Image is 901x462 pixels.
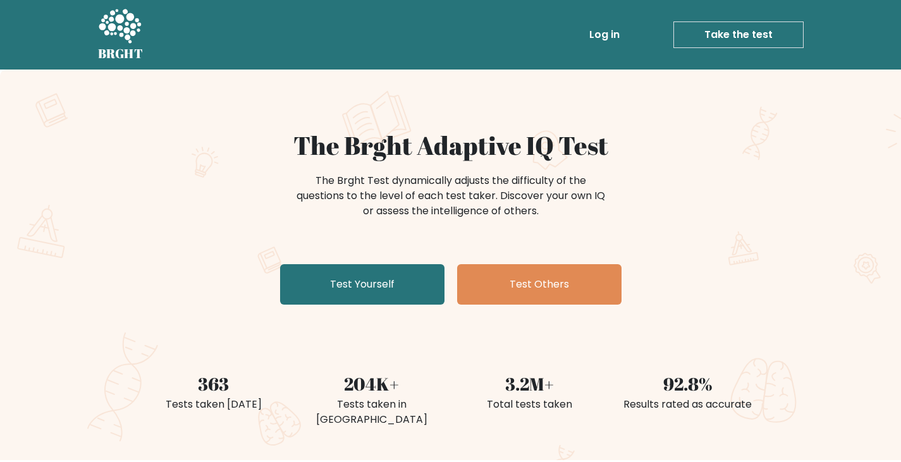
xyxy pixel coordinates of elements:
a: Log in [584,22,625,47]
h5: BRGHT [98,46,144,61]
div: Tests taken [DATE] [142,397,285,412]
a: Test Others [457,264,622,305]
div: Total tests taken [458,397,601,412]
div: 204K+ [300,370,443,397]
a: BRGHT [98,5,144,64]
div: Results rated as accurate [616,397,759,412]
div: 3.2M+ [458,370,601,397]
div: 363 [142,370,285,397]
div: Tests taken in [GEOGRAPHIC_DATA] [300,397,443,427]
div: The Brght Test dynamically adjusts the difficulty of the questions to the level of each test take... [293,173,609,219]
a: Take the test [673,21,804,48]
h1: The Brght Adaptive IQ Test [142,130,759,161]
a: Test Yourself [280,264,444,305]
div: 92.8% [616,370,759,397]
